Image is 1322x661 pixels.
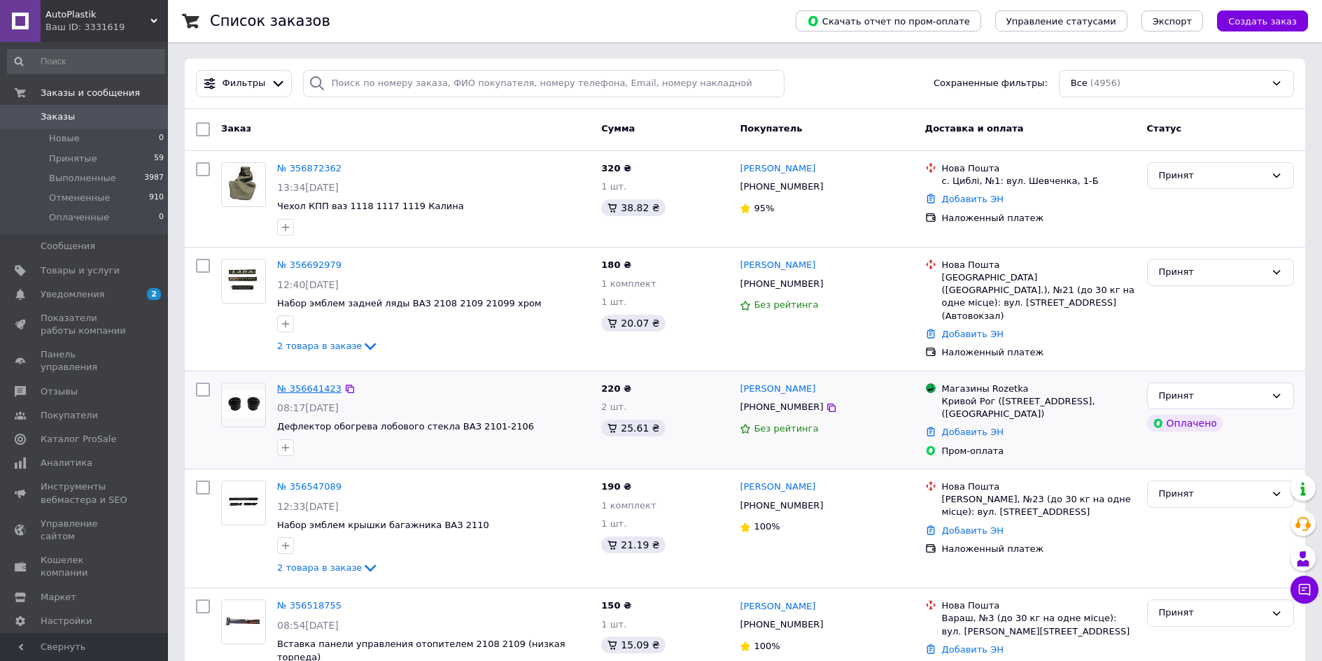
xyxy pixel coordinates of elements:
span: Маркет [41,591,76,604]
a: Чехол КПП ваз 1118 1117 1119 Калина [277,201,464,211]
span: Сообщения [41,240,95,253]
span: Сумма [601,123,635,134]
span: 2 шт. [601,401,626,412]
span: Отмененные [49,192,110,204]
span: 95% [754,203,774,213]
h1: Список заказов [210,13,330,29]
img: Фото товару [227,481,260,525]
a: 2 товара в заказе [277,341,379,351]
a: Фото товару [221,383,266,427]
button: Скачать отчет по пром-оплате [796,10,981,31]
span: Покупатели [41,409,98,422]
span: Инструменты вебмастера и SEO [41,481,129,506]
a: Фото товару [221,259,266,304]
span: Статус [1147,123,1182,134]
a: Добавить ЭН [942,644,1004,655]
span: [PHONE_NUMBER] [740,500,823,511]
img: Фото товару [222,269,265,293]
span: Без рейтинга [754,423,818,434]
button: Создать заказ [1217,10,1308,31]
div: Принят [1159,265,1265,280]
span: Панель управления [41,348,129,374]
div: Принят [1159,487,1265,502]
span: 190 ₴ [601,481,631,492]
span: 59 [154,152,164,165]
div: Принят [1159,169,1265,183]
span: Заказ [221,123,251,134]
span: Экспорт [1153,16,1192,27]
span: 1 шт. [601,181,626,192]
span: 1 шт. [601,619,626,630]
span: 1 комплект [601,278,656,289]
span: Кошелек компании [41,554,129,579]
a: № 356547089 [277,481,342,492]
span: [PHONE_NUMBER] [740,401,823,412]
span: AutoPlastik [45,8,150,21]
span: Принятые [49,152,97,165]
img: Фото товару [222,606,265,638]
div: 21.19 ₴ [601,536,665,553]
a: [PERSON_NAME] [740,162,815,176]
span: 1 комплект [601,500,656,511]
a: [PERSON_NAME] [740,259,815,272]
span: Заказы и сообщения [41,87,140,99]
span: Скачать отчет по пром-оплате [807,15,970,27]
a: Фото товару [221,162,266,207]
button: Чат с покупателем [1291,576,1319,604]
input: Поиск [7,49,165,74]
div: Ваш ID: 3331619 [45,21,168,34]
div: Нова Пошта [942,162,1136,175]
button: Управление статусами [995,10,1127,31]
span: Доставка и оплата [925,123,1024,134]
span: Показатели работы компании [41,312,129,337]
input: Поиск по номеру заказа, ФИО покупателя, номеру телефона, Email, номеру накладной [303,70,785,97]
span: 100% [754,641,780,651]
span: Сохраненные фильтры: [934,77,1048,90]
a: Набор эмблем крышки багажника ВАЗ 2110 [277,520,489,530]
span: [PHONE_NUMBER] [740,619,823,630]
span: Без рейтинга [754,299,818,310]
a: 2 товара в заказе [277,562,379,573]
div: Нова Пошта [942,481,1136,493]
span: 1 шт. [601,297,626,307]
div: Оплачено [1147,415,1223,432]
div: Наложенный платеж [942,543,1136,555]
a: Фото товару [221,481,266,525]
span: Создать заказ [1228,16,1297,27]
span: Настройки [41,615,92,627]
span: 12:33[DATE] [277,501,339,512]
button: Экспорт [1141,10,1203,31]
a: Дефлектор обогрева лобового стекла ВАЗ 2101-2106 [277,421,534,432]
div: Нова Пошта [942,599,1136,612]
span: Выполненные [49,172,116,185]
span: 320 ₴ [601,163,631,173]
div: Наложенный платеж [942,346,1136,359]
span: 13:34[DATE] [277,182,339,193]
span: 12:40[DATE] [277,279,339,290]
a: [PERSON_NAME] [740,383,815,396]
a: Добавить ЭН [942,329,1004,339]
span: Управление сайтом [41,518,129,543]
span: [PHONE_NUMBER] [740,181,823,192]
span: 2 [147,288,161,300]
span: Все [1071,77,1088,90]
span: 08:17[DATE] [277,402,339,413]
a: № 356872362 [277,163,342,173]
div: Вараш, №3 (до 30 кг на одне місце): вул. [PERSON_NAME][STREET_ADDRESS] [942,612,1136,637]
div: Пром-оплата [942,445,1136,457]
div: Принят [1159,606,1265,620]
div: Наложенный платеж [942,212,1136,225]
span: 100% [754,521,780,532]
span: 180 ₴ [601,260,631,270]
a: Создать заказ [1203,15,1308,26]
div: 25.61 ₴ [601,420,665,436]
span: 150 ₴ [601,600,631,611]
span: Товары и услуги [41,264,120,277]
span: Оплаченные [49,211,109,224]
span: 2 товара в заказе [277,562,362,573]
img: Фото товару [227,163,260,206]
a: Добавить ЭН [942,525,1004,536]
span: 2 товара в заказе [277,341,362,351]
